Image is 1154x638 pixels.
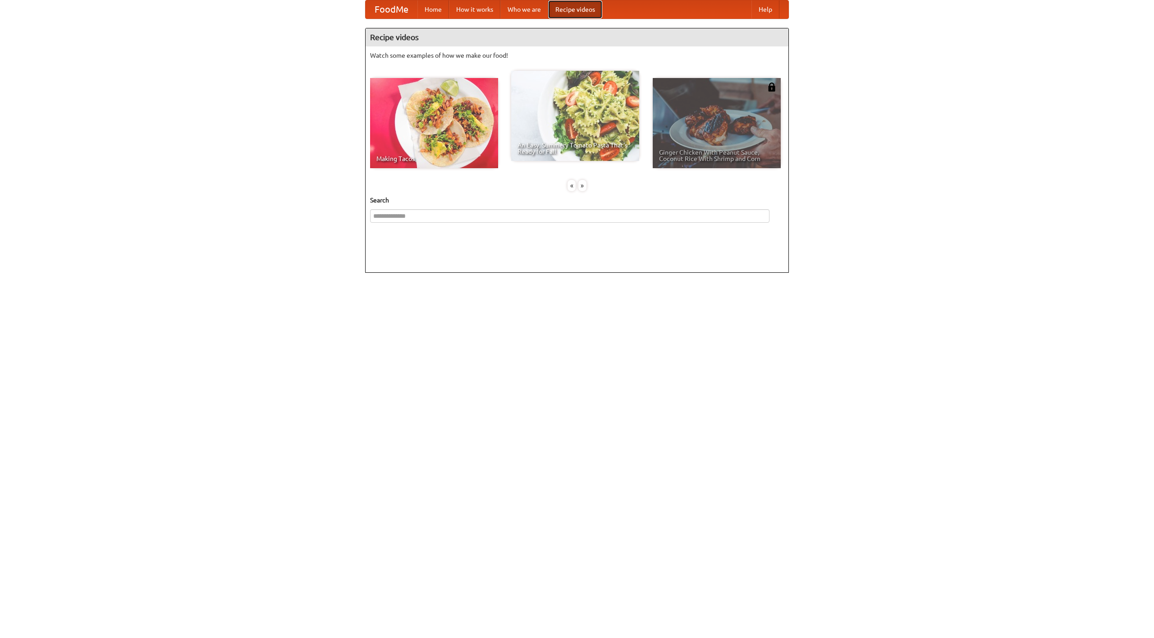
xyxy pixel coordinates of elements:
div: « [568,180,576,191]
a: Home [417,0,449,18]
p: Watch some examples of how we make our food! [370,51,784,60]
a: Help [751,0,779,18]
a: An Easy, Summery Tomato Pasta That's Ready for Fall [511,71,639,161]
h5: Search [370,196,784,205]
a: Recipe videos [548,0,602,18]
span: An Easy, Summery Tomato Pasta That's Ready for Fall [517,142,633,155]
a: Making Tacos [370,78,498,168]
a: Who we are [500,0,548,18]
span: Making Tacos [376,156,492,162]
a: FoodMe [366,0,417,18]
div: » [578,180,586,191]
h4: Recipe videos [366,28,788,46]
a: How it works [449,0,500,18]
img: 483408.png [767,83,776,92]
